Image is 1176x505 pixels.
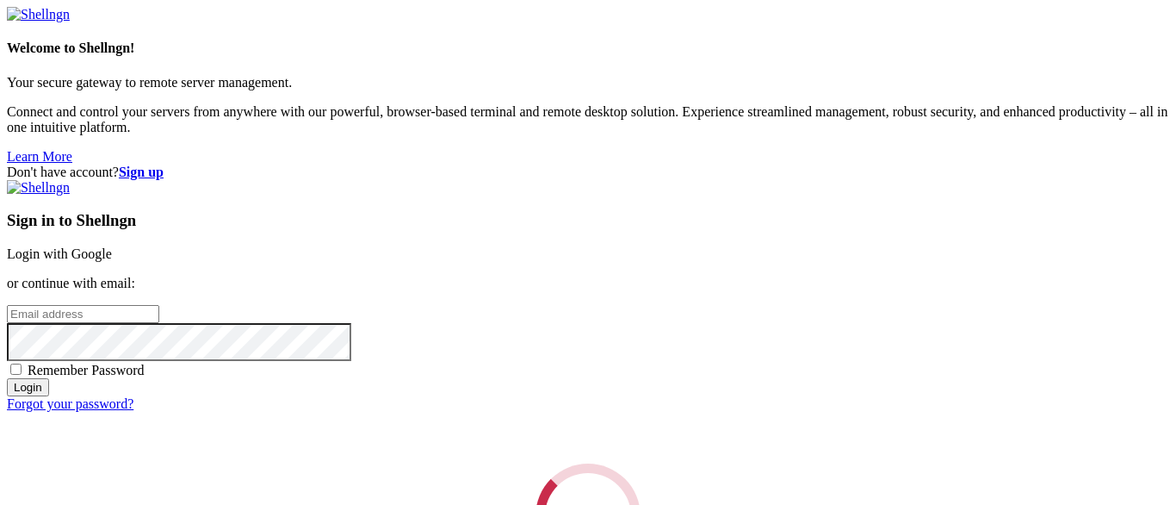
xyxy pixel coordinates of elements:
[7,211,1169,230] h3: Sign in to Shellngn
[28,363,145,377] span: Remember Password
[7,104,1169,135] p: Connect and control your servers from anywhere with our powerful, browser-based terminal and remo...
[7,75,1169,90] p: Your secure gateway to remote server management.
[7,149,72,164] a: Learn More
[7,165,1169,180] div: Don't have account?
[7,41,1169,56] h4: Welcome to Shellngn!
[7,276,1169,291] p: or continue with email:
[7,246,112,261] a: Login with Google
[7,7,70,22] img: Shellngn
[7,396,133,411] a: Forgot your password?
[7,180,70,196] img: Shellngn
[119,165,164,179] a: Sign up
[7,378,49,396] input: Login
[10,364,22,375] input: Remember Password
[7,305,159,323] input: Email address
